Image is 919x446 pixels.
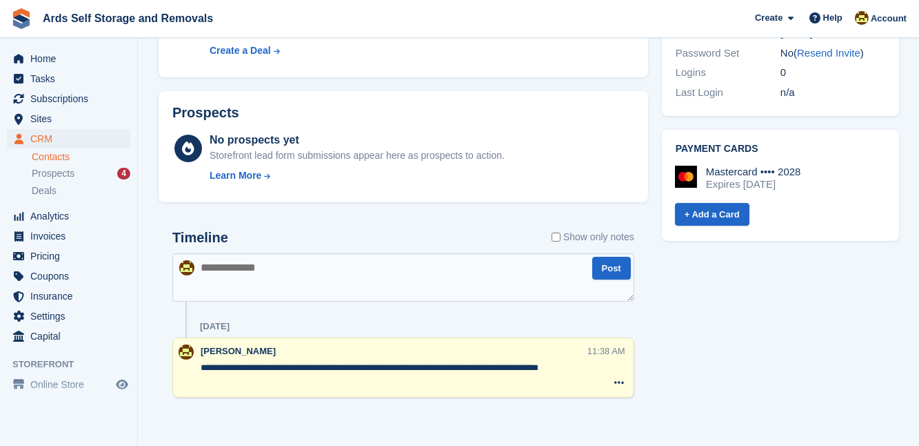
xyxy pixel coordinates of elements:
span: Tasks [30,69,113,88]
div: 0 [780,65,885,81]
h2: Timeline [172,230,228,246]
a: Deals [32,184,130,198]
a: Learn More [210,168,505,183]
span: Invoices [30,226,113,246]
a: Resend Invite [797,47,860,59]
a: menu [7,226,130,246]
div: Storefront lead form submissions appear here as prospects to action. [210,148,505,163]
span: Home [30,49,113,68]
span: Sites [30,109,113,128]
a: menu [7,307,130,326]
a: menu [7,129,130,148]
div: No prospects yet [210,132,505,148]
span: Settings [30,307,113,326]
span: Online Store [30,375,113,394]
span: CRM [30,129,113,148]
a: menu [7,375,130,394]
img: Mastercard Logo [675,166,697,188]
span: Deals [32,184,57,197]
a: Contacts [32,151,130,164]
label: Show only notes [552,230,634,244]
span: Capital [30,327,113,346]
div: Learn More [210,168,261,183]
a: menu [7,287,130,306]
a: menu [7,89,130,108]
a: menu [7,69,130,88]
span: Prospects [32,167,74,180]
div: Logins [676,65,780,81]
span: Storefront [12,358,137,371]
a: menu [7,266,130,286]
div: No [780,46,885,61]
a: menu [7,49,130,68]
div: Password Set [676,46,780,61]
span: Coupons [30,266,113,286]
span: Pricing [30,246,113,266]
a: Prospects 4 [32,166,130,181]
input: Show only notes [552,230,561,244]
div: Create a Deal [210,43,271,58]
h2: Prospects [172,105,239,121]
a: menu [7,246,130,266]
a: Ards Self Storage and Removals [37,7,219,30]
span: Analytics [30,206,113,226]
a: Create a Deal [210,43,498,58]
div: Mastercard •••• 2028 [706,166,801,178]
a: + Add a Card [675,203,749,226]
div: 4 [117,168,130,180]
a: Preview store [114,376,130,393]
span: Account [871,12,907,26]
span: Help [823,11,842,25]
img: Mark McFerran [855,11,869,25]
div: n/a [780,85,885,101]
div: Expires [DATE] [706,178,801,191]
span: Create [755,11,782,25]
span: ( ) [794,47,864,59]
h2: Payment cards [676,144,885,155]
img: stora-icon-8386f47178a22dfd0bd8f6a31ec36ba5ce8667c1dd55bd0f319d3a0aa187defe.svg [11,8,32,29]
a: menu [7,327,130,346]
span: Subscriptions [30,89,113,108]
a: menu [7,206,130,226]
div: Last Login [676,85,780,101]
button: Post [592,257,631,280]
img: Mark McFerran [179,345,194,360]
span: Insurance [30,287,113,306]
span: [PERSON_NAME] [201,346,276,356]
div: [DATE] [200,321,230,332]
img: Mark McFerran [179,260,194,275]
a: menu [7,109,130,128]
div: 11:38 AM [587,345,625,358]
